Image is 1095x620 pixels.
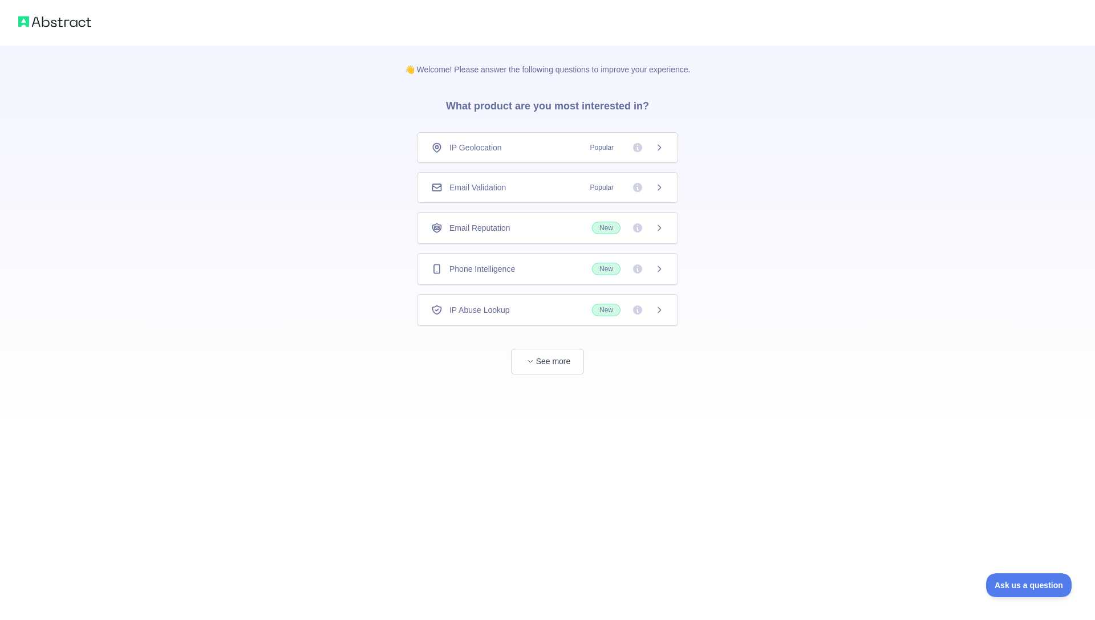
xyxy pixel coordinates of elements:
span: New [592,222,620,234]
p: 👋 Welcome! Please answer the following questions to improve your experience. [387,46,709,75]
span: New [592,304,620,316]
span: Popular [583,142,620,153]
span: Email Validation [449,182,506,193]
span: New [592,263,620,275]
span: Phone Intelligence [449,263,515,275]
iframe: Toggle Customer Support [986,573,1072,597]
span: Popular [583,182,620,193]
span: IP Geolocation [449,142,502,153]
button: See more [511,349,584,374]
img: Abstract logo [18,14,91,30]
span: Email Reputation [449,222,510,234]
h3: What product are you most interested in? [428,75,667,132]
span: IP Abuse Lookup [449,304,510,316]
